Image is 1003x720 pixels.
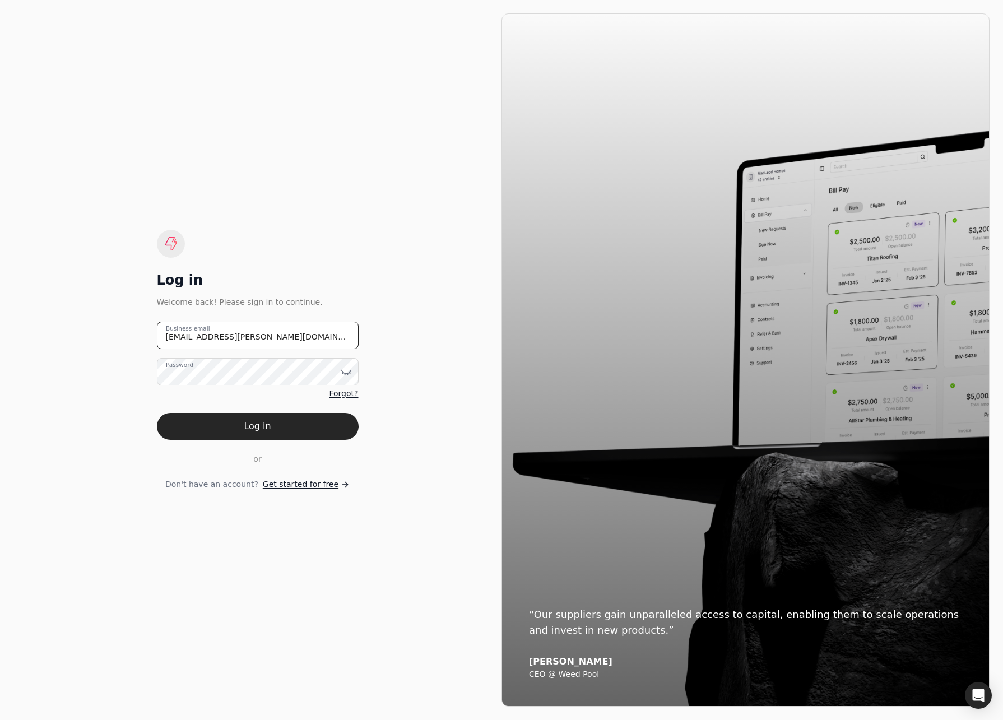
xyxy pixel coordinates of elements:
[263,479,338,490] span: Get started for free
[157,296,359,308] div: Welcome back! Please sign in to continue.
[965,682,992,709] div: Open Intercom Messenger
[329,388,358,400] a: Forgot?
[529,670,962,680] div: CEO @ Weed Pool
[263,479,350,490] a: Get started for free
[165,479,258,490] span: Don't have an account?
[166,324,210,333] label: Business email
[253,453,261,465] span: or
[529,656,962,667] div: [PERSON_NAME]
[529,607,962,638] div: “Our suppliers gain unparalleled access to capital, enabling them to scale operations and invest ...
[166,361,193,370] label: Password
[157,271,359,289] div: Log in
[157,413,359,440] button: Log in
